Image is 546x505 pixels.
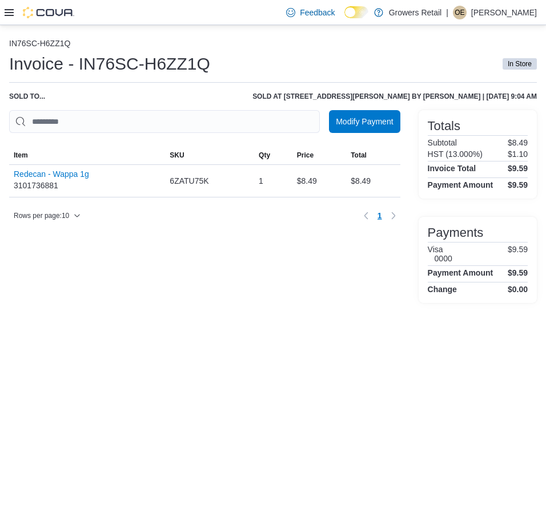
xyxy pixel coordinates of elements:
div: Sold to ... [9,92,45,101]
div: Oshane Eccleston [453,6,467,19]
span: Dark Mode [344,18,345,19]
span: Feedback [300,7,335,18]
h4: Change [428,285,457,294]
button: SKU [165,146,254,164]
h4: $9.59 [508,268,528,277]
ul: Pagination for table: MemoryTable from EuiInMemoryTable [373,207,387,225]
h3: Payments [428,226,484,240]
h4: $9.59 [508,180,528,189]
p: | [446,6,448,19]
h6: Sold at [STREET_ADDRESS][PERSON_NAME] by [PERSON_NAME] | [DATE] 9:04 AM [252,92,537,101]
nav: An example of EuiBreadcrumbs [9,39,537,50]
button: Rows per page:10 [9,209,85,223]
button: Previous page [359,209,373,223]
input: Dark Mode [344,6,368,18]
button: Next page [387,209,400,223]
button: Total [346,146,400,164]
span: In Store [503,58,537,70]
p: $8.49 [508,138,528,147]
div: 1 [254,169,292,192]
button: Qty [254,146,292,164]
button: Page 1 of 1 [373,207,387,225]
button: Item [9,146,165,164]
h6: Visa [428,245,452,254]
h1: Invoice - IN76SC-H6ZZ1Q [9,52,210,75]
a: Feedback [282,1,339,24]
button: Price [292,146,346,164]
button: Redecan - Wappa 1g [14,169,89,179]
nav: Pagination for table: MemoryTable from EuiInMemoryTable [359,207,400,225]
img: Cova [23,7,74,18]
p: [PERSON_NAME] [471,6,537,19]
span: Item [14,151,28,160]
h4: $9.59 [508,164,528,173]
span: Rows per page : 10 [14,211,69,220]
h4: $0.00 [508,285,528,294]
h4: Payment Amount [428,180,493,189]
div: $8.49 [346,169,400,192]
button: Modify Payment [329,110,400,133]
h6: 0000 [435,254,452,263]
span: 1 [378,210,382,221]
div: 3101736881 [14,169,89,192]
h4: Payment Amount [428,268,493,277]
span: Qty [259,151,270,160]
div: $8.49 [292,169,346,192]
p: $1.10 [508,150,528,159]
span: Modify Payment [336,116,393,127]
input: This is a search bar. As you type, the results lower in the page will automatically filter. [9,110,320,133]
span: 6ZATU75K [170,174,208,188]
h6: Subtotal [428,138,457,147]
p: $9.59 [508,245,528,263]
span: SKU [170,151,184,160]
span: Total [351,151,367,160]
span: In Store [508,59,532,69]
button: IN76SC-H6ZZ1Q [9,39,70,48]
h3: Totals [428,119,460,133]
h4: Invoice Total [428,164,476,173]
h6: HST (13.000%) [428,150,483,159]
p: Growers Retail [389,6,442,19]
span: OE [455,6,464,19]
span: Price [297,151,314,160]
